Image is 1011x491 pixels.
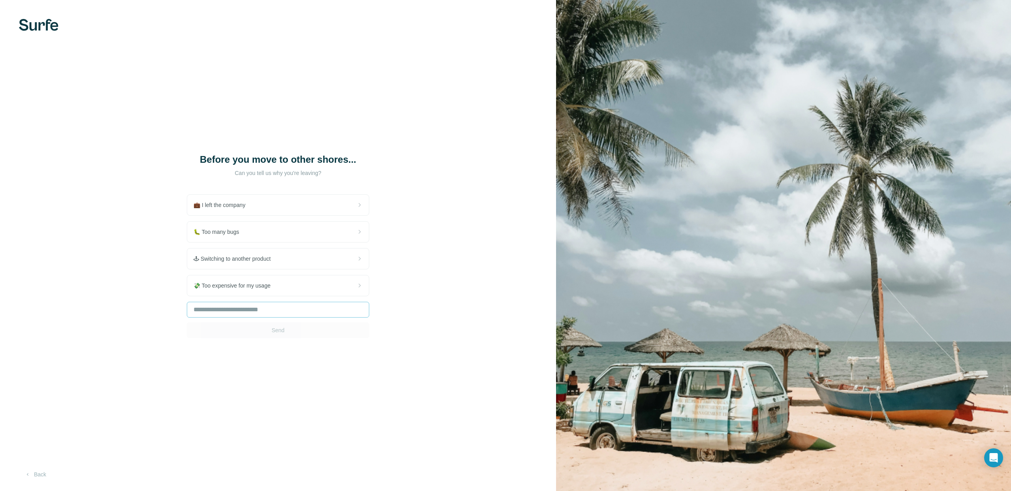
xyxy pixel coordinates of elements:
button: Back [19,467,52,482]
h1: Before you move to other shores... [199,153,357,166]
img: Surfe's logo [19,19,58,31]
span: 💸 Too expensive for my usage [194,282,277,290]
span: 🕹 Switching to another product [194,255,277,263]
p: Can you tell us why you're leaving? [199,169,357,177]
div: Open Intercom Messenger [984,448,1003,467]
span: 🐛 Too many bugs [194,228,246,236]
span: 💼 I left the company [194,201,252,209]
